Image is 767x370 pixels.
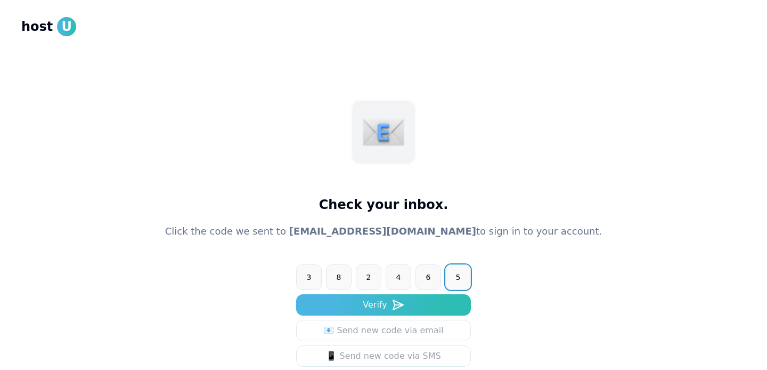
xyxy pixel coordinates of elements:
[289,226,476,237] span: [EMAIL_ADDRESS][DOMAIN_NAME]
[21,17,76,36] a: hostU
[326,350,440,363] div: 📱 Send new code via SMS
[296,345,471,367] button: 📱 Send new code via SMS
[362,111,405,154] img: mail
[296,294,471,316] button: Verify
[57,17,76,36] span: U
[21,18,53,35] span: host
[296,320,471,341] a: 📧 Send new code via email
[165,224,602,239] p: Click the code we sent to to sign in to your account.
[319,196,448,213] h1: Check your inbox.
